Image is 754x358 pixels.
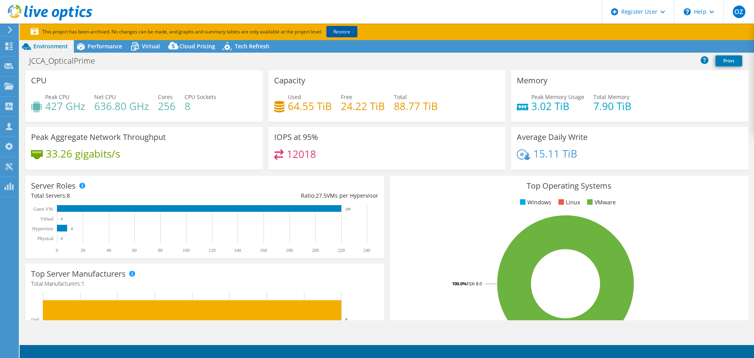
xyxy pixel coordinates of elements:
[45,93,70,101] span: Peak CPU
[395,182,743,190] h3: Top Operating Systems
[452,281,467,286] tspan: 100.0%
[585,198,616,207] li: VMware
[394,93,407,101] span: Total
[287,150,316,158] h4: 12018
[517,76,547,85] h3: Memory
[274,76,305,85] h3: Capacity
[33,206,53,212] text: Guest VM
[363,248,370,253] text: 240
[286,248,293,253] text: 180
[556,198,580,207] li: Linux
[533,149,577,158] h4: 15.11 TiB
[71,227,73,231] text: 8
[288,102,332,110] h4: 64.55 TiB
[61,237,63,241] text: 0
[185,102,216,110] h4: 8
[234,248,241,253] text: 140
[45,102,85,110] h4: 427 GHz
[32,226,53,231] text: Hypervisor
[31,28,415,36] p: This project has been archived. No changes can be made, and graphs and summary tables are only av...
[94,93,116,101] span: Net CPU
[338,248,345,253] text: 220
[593,93,630,101] span: Total Memory
[593,102,631,110] h4: 7.90 TiB
[67,192,70,199] span: 8
[37,236,53,241] text: Physical
[88,42,122,50] span: Performance
[205,191,378,200] div: Ratio: VMs per Hypervisor
[733,6,745,18] span: OZ
[94,102,149,110] h4: 636.80 GHz
[684,8,691,15] svg: \n
[132,248,137,253] text: 60
[40,216,54,222] text: Virtual
[531,102,584,110] h4: 3.02 TiB
[31,191,205,200] div: Total Servers:
[106,248,111,253] text: 40
[26,57,107,65] h1: JCCA_OpticalPrime
[260,248,267,253] text: 160
[31,133,166,141] h3: Peak Aggregate Network Throughput
[531,93,584,101] span: Peak Memory Usage
[142,42,160,50] span: Virtual
[345,207,351,211] text: 220
[158,102,176,110] h4: 256
[316,192,327,199] span: 27.5
[312,248,319,253] text: 200
[61,217,63,221] text: 0
[81,248,85,253] text: 20
[158,93,173,101] span: Cores
[31,317,39,323] text: Dell
[288,93,301,101] span: Used
[56,248,58,253] text: 0
[209,248,216,253] text: 120
[46,149,120,158] h4: 33.26 gigabits/s
[183,248,190,253] text: 100
[31,270,126,278] h3: Top Server Manufacturers
[467,281,482,286] tspan: ESXi 8.0
[185,93,216,101] span: CPU Sockets
[31,279,378,288] h4: Total Manufacturers:
[326,26,357,37] a: Restore
[158,248,163,253] text: 80
[341,102,385,110] h4: 24.22 TiB
[517,133,587,141] h3: Average Daily Write
[345,317,348,322] text: 8
[394,102,438,110] h4: 88.77 TiB
[33,42,68,50] span: Environment
[235,42,269,50] span: Tech Refresh
[274,133,318,141] h3: IOPS at 95%
[716,55,742,66] a: Print
[31,76,47,85] h3: CPU
[341,93,352,101] span: Free
[31,182,76,190] h3: Server Roles
[81,280,84,287] span: 1
[518,198,551,207] li: Windows
[179,42,215,50] span: Cloud Pricing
